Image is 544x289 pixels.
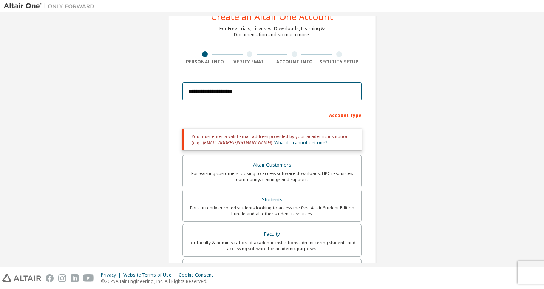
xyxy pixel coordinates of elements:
div: Privacy [101,272,123,278]
div: Security Setup [317,59,362,65]
div: Create an Altair One Account [211,12,333,21]
img: linkedin.svg [71,274,79,282]
img: facebook.svg [46,274,54,282]
div: Account Info [272,59,317,65]
img: Altair One [4,2,98,10]
div: For faculty & administrators of academic institutions administering students and accessing softwa... [187,240,357,252]
div: Cookie Consent [179,272,218,278]
p: © 2025 Altair Engineering, Inc. All Rights Reserved. [101,278,218,284]
div: Website Terms of Use [123,272,179,278]
img: youtube.svg [83,274,94,282]
div: Account Type [182,109,362,121]
a: What if I cannot get one? [274,139,327,146]
img: altair_logo.svg [2,274,41,282]
div: For currently enrolled students looking to access the free Altair Student Edition bundle and all ... [187,205,357,217]
img: instagram.svg [58,274,66,282]
div: You must enter a valid email address provided by your academic institution (e.g., ). [182,129,362,150]
div: For Free Trials, Licenses, Downloads, Learning & Documentation and so much more. [219,26,325,38]
div: Faculty [187,229,357,240]
div: Personal Info [182,59,227,65]
span: [EMAIL_ADDRESS][DOMAIN_NAME] [203,139,271,146]
div: Students [187,195,357,205]
div: Altair Customers [187,160,357,170]
div: For existing customers looking to access software downloads, HPC resources, community, trainings ... [187,170,357,182]
div: Verify Email [227,59,272,65]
